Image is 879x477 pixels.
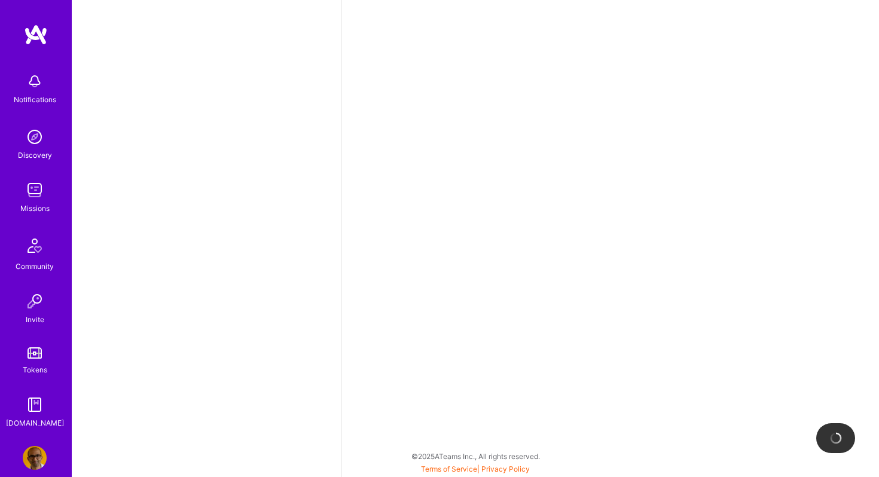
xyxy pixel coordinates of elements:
div: [DOMAIN_NAME] [6,417,64,429]
a: User Avatar [20,446,50,470]
img: loading [829,431,843,445]
img: Community [20,231,49,260]
div: Discovery [18,149,52,161]
img: tokens [28,347,42,359]
div: Notifications [14,93,56,106]
img: logo [24,24,48,45]
img: discovery [23,125,47,149]
img: bell [23,69,47,93]
img: User Avatar [23,446,47,470]
img: Invite [23,289,47,313]
a: Terms of Service [421,464,477,473]
div: Community [16,260,54,273]
img: guide book [23,393,47,417]
div: Tokens [23,363,47,376]
div: Missions [20,202,50,215]
a: Privacy Policy [481,464,530,473]
span: | [421,464,530,473]
div: Invite [26,313,44,326]
div: © 2025 ATeams Inc., All rights reserved. [72,441,879,471]
img: teamwork [23,178,47,202]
